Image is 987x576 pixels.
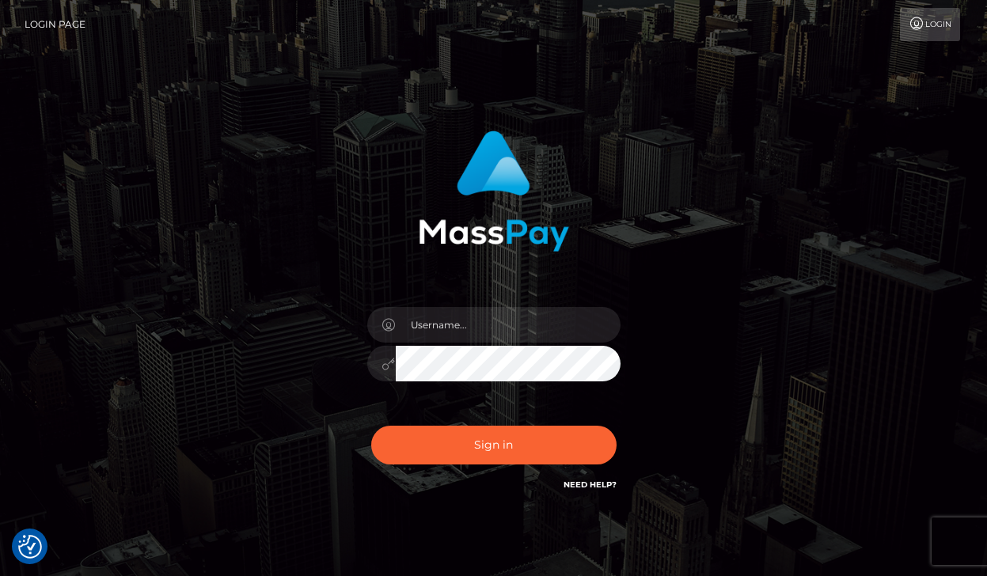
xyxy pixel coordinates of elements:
[371,426,617,464] button: Sign in
[900,8,960,41] a: Login
[18,535,42,559] button: Consent Preferences
[25,8,85,41] a: Login Page
[564,479,617,490] a: Need Help?
[18,535,42,559] img: Revisit consent button
[396,307,621,343] input: Username...
[419,131,569,252] img: MassPay Login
